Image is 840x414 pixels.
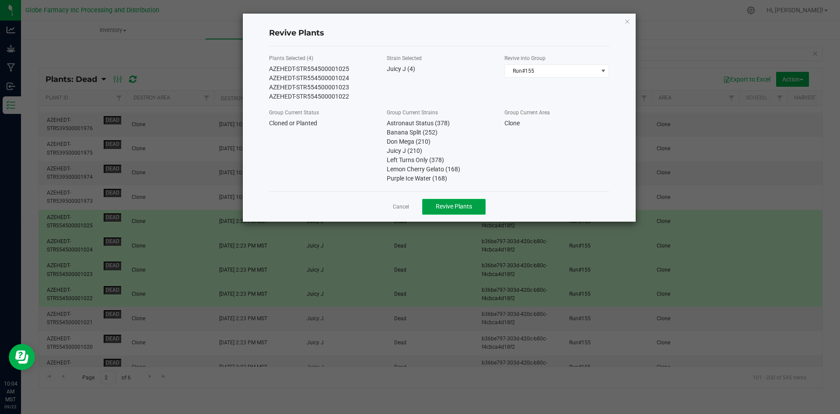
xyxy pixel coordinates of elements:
li: Banana Split (252) [387,128,491,137]
li: Juicy J (210) [387,146,491,156]
a: Cancel [393,203,409,211]
label: Plants Selected (4) [269,54,313,62]
button: Revive Plants [422,199,486,215]
div: Clone [504,119,609,128]
div: Cloned or Planted [269,119,374,128]
li: Juicy J (4) [387,64,491,74]
span: Run#155 [505,65,598,77]
li: AZEHEDT-STR554500001023 [269,83,374,92]
label: Revive into Group [504,54,546,62]
label: Group Current Area [504,109,550,117]
li: AZEHEDT-STR554500001022 [269,92,374,101]
h4: Revive Plants [269,28,609,39]
li: Left Turns Only (378) [387,156,491,165]
li: AZEHEDT-STR554500001024 [269,74,374,83]
li: Don Mega (210) [387,137,491,146]
label: Group Current Strains [387,109,438,117]
span: Revive Plants [436,203,472,210]
label: Group Current Status [269,109,319,117]
label: Strain Selected [387,54,422,62]
li: Lemon Cherry Gelato (168) [387,165,491,174]
li: Purple Ice Water (168) [387,174,491,183]
iframe: Resource center [9,344,35,370]
li: Astronaut Status (378) [387,119,491,128]
li: Super Boof (146) [387,183,491,192]
li: AZEHEDT-STR554500001025 [269,64,374,74]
